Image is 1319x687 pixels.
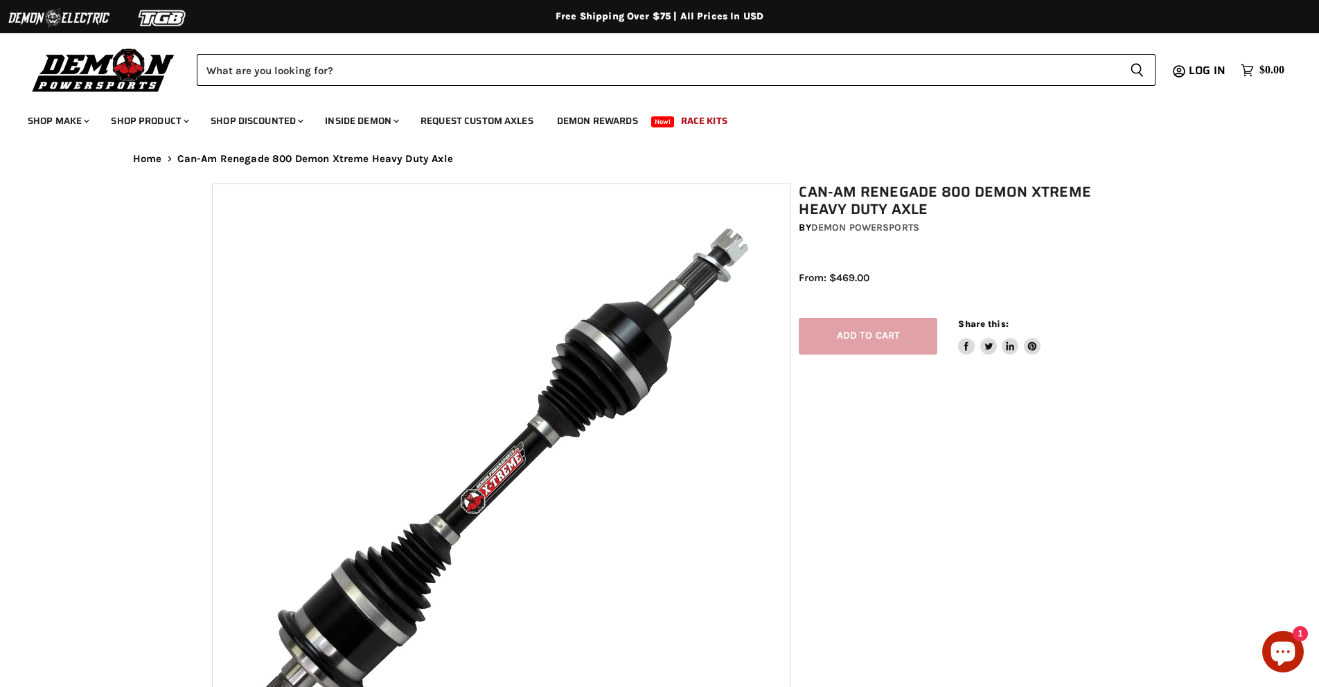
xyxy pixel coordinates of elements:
img: Demon Powersports [28,45,179,94]
input: Search [197,54,1119,86]
span: Can-Am Renegade 800 Demon Xtreme Heavy Duty Axle [177,153,453,165]
div: Free Shipping Over $75 | All Prices In USD [105,10,1214,23]
a: Shop Product [100,107,197,135]
img: TGB Logo 2 [111,5,215,31]
a: Demon Powersports [811,222,919,233]
a: Race Kits [671,107,738,135]
form: Product [197,54,1156,86]
a: Log in [1183,64,1234,77]
nav: Breadcrumbs [105,153,1214,165]
button: Search [1119,54,1156,86]
a: Shop Make [17,107,98,135]
img: Demon Electric Logo 2 [7,5,111,31]
h1: Can-Am Renegade 800 Demon Xtreme Heavy Duty Axle [799,184,1115,218]
a: $0.00 [1234,60,1291,80]
span: New! [651,116,675,127]
inbox-online-store-chat: Shopify online store chat [1258,631,1308,676]
span: From: $469.00 [799,271,869,284]
aside: Share this: [958,318,1041,355]
ul: Main menu [17,101,1281,135]
div: by [799,220,1115,235]
a: Home [133,153,162,165]
a: Inside Demon [315,107,407,135]
span: Share this: [958,319,1008,329]
a: Shop Discounted [200,107,312,135]
a: Demon Rewards [547,107,648,135]
span: Log in [1189,62,1225,79]
span: $0.00 [1259,64,1284,77]
a: Request Custom Axles [410,107,544,135]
